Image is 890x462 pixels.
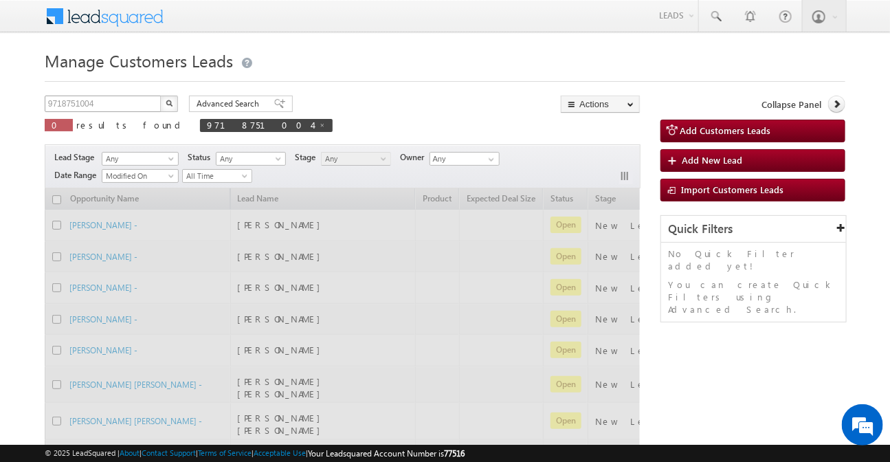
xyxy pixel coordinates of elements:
[225,7,258,40] div: Minimize live chat window
[120,448,140,457] a: About
[321,152,391,166] a: Any
[142,448,196,457] a: Contact Support
[182,169,252,183] a: All Time
[198,448,252,457] a: Terms of Service
[481,153,498,166] a: Show All Items
[668,278,839,316] p: You can create Quick Filters using Advanced Search.
[183,170,248,182] span: All Time
[444,448,465,459] span: 77516
[254,448,306,457] a: Acceptable Use
[102,152,179,166] a: Any
[761,98,821,111] span: Collapse Panel
[661,216,846,243] div: Quick Filters
[54,169,102,181] span: Date Range
[52,119,66,131] span: 0
[681,184,783,195] span: Import Customers Leads
[668,247,839,272] p: No Quick Filter added yet!
[682,154,742,166] span: Add New Lead
[561,96,640,113] button: Actions
[295,151,321,164] span: Stage
[187,360,249,379] em: Start Chat
[102,169,179,183] a: Modified On
[400,151,430,164] span: Owner
[45,49,233,71] span: Manage Customers Leads
[207,119,312,131] span: 9718751004
[197,98,263,110] span: Advanced Search
[430,152,500,166] input: Type to Search
[322,153,387,165] span: Any
[166,100,173,107] img: Search
[45,447,465,460] span: © 2025 LeadSquared | | | | |
[18,127,251,349] textarea: Type your message and hit 'Enter'
[71,72,231,90] div: Chat with us now
[102,170,174,182] span: Modified On
[23,72,58,90] img: d_60004797649_company_0_60004797649
[54,151,100,164] span: Lead Stage
[102,153,174,165] span: Any
[308,448,465,459] span: Your Leadsquared Account Number is
[216,153,282,165] span: Any
[216,152,286,166] a: Any
[680,124,770,136] span: Add Customers Leads
[188,151,216,164] span: Status
[76,119,186,131] span: results found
